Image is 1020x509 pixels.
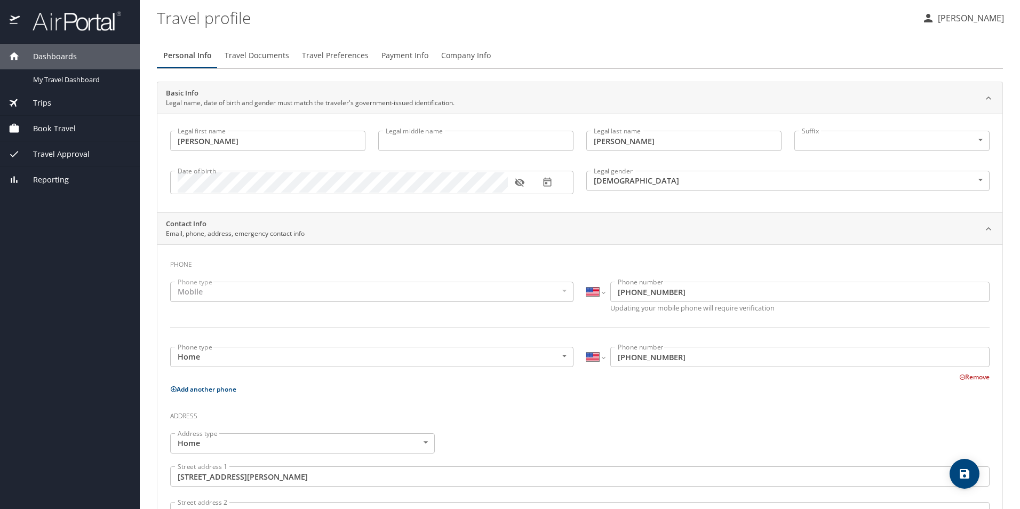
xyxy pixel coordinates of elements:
span: Travel Approval [20,148,90,160]
div: Contact InfoEmail, phone, address, emergency contact info [157,213,1002,245]
div: Home [170,347,573,367]
h2: Contact Info [166,219,305,229]
p: Updating your mobile phone will require verification [610,305,990,312]
button: Add another phone [170,385,236,394]
h3: Phone [170,253,990,271]
span: Travel Documents [225,49,289,62]
p: Legal name, date of birth and gender must match the traveler's government-issued identification. [166,98,455,108]
h1: Travel profile [157,1,913,34]
div: [DEMOGRAPHIC_DATA] [586,171,990,191]
span: Travel Preferences [302,49,369,62]
img: airportal-logo.png [21,11,121,31]
button: save [950,459,979,489]
span: Book Travel [20,123,76,134]
span: Personal Info [163,49,212,62]
div: Home [170,433,435,454]
span: Dashboards [20,51,77,62]
span: Company Info [441,49,491,62]
img: icon-airportal.png [10,11,21,31]
div: Mobile [170,282,573,302]
div: Basic InfoLegal name, date of birth and gender must match the traveler's government-issued identi... [157,82,1002,114]
h3: Address [170,404,990,423]
div: Basic InfoLegal name, date of birth and gender must match the traveler's government-issued identi... [157,114,1002,212]
p: [PERSON_NAME] [935,12,1004,25]
p: Email, phone, address, emergency contact info [166,229,305,238]
span: Payment Info [381,49,428,62]
button: Remove [959,372,990,381]
button: [PERSON_NAME] [918,9,1008,28]
h2: Basic Info [166,88,455,99]
span: Reporting [20,174,69,186]
span: My Travel Dashboard [33,75,127,85]
div: Profile [157,43,1003,68]
div: ​ [794,131,990,151]
span: Trips [20,97,51,109]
